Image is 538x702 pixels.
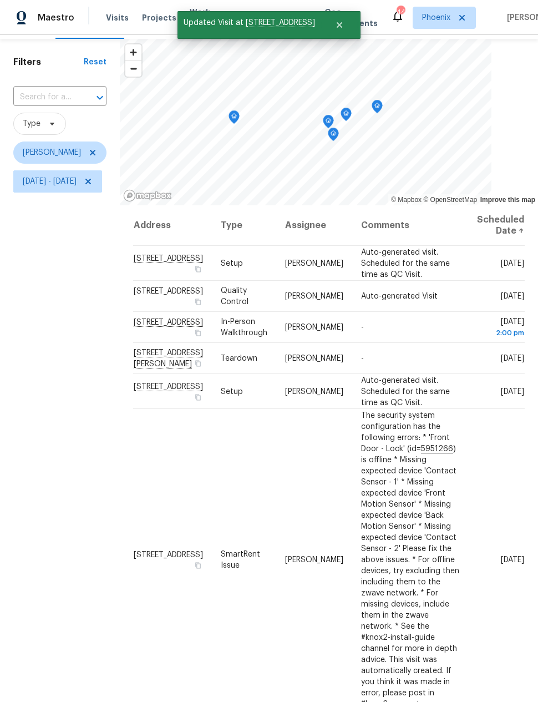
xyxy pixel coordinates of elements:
[285,292,343,300] span: [PERSON_NAME]
[229,110,240,128] div: Map marker
[361,376,450,406] span: Auto-generated visit. Scheduled for the same time as QC Visit.
[142,12,176,23] span: Projects
[84,57,106,68] div: Reset
[361,355,364,362] span: -
[501,387,524,395] span: [DATE]
[23,176,77,187] span: [DATE] - [DATE]
[221,355,257,362] span: Teardown
[190,7,218,29] span: Work Orders
[221,550,260,569] span: SmartRent Issue
[134,551,203,558] span: [STREET_ADDRESS]
[92,90,108,105] button: Open
[221,259,243,267] span: Setup
[120,39,491,205] canvas: Map
[423,196,477,204] a: OpenStreetMap
[285,555,343,563] span: [PERSON_NAME]
[501,355,524,362] span: [DATE]
[285,387,343,395] span: [PERSON_NAME]
[193,358,203,368] button: Copy Address
[361,292,438,300] span: Auto-generated Visit
[321,14,358,36] button: Close
[397,7,404,18] div: 44
[477,327,524,339] div: 2:00 pm
[221,287,248,306] span: Quality Control
[23,118,40,129] span: Type
[13,57,84,68] h1: Filters
[193,560,203,570] button: Copy Address
[324,7,378,29] span: Geo Assignments
[361,324,364,331] span: -
[477,318,524,339] span: [DATE]
[480,196,535,204] a: Improve this map
[501,555,524,563] span: [DATE]
[422,12,450,23] span: Phoenix
[285,324,343,331] span: [PERSON_NAME]
[285,355,343,362] span: [PERSON_NAME]
[13,89,75,106] input: Search for an address...
[38,12,74,23] span: Maestro
[501,259,524,267] span: [DATE]
[177,11,321,34] span: Updated Visit at
[285,259,343,267] span: [PERSON_NAME]
[193,392,203,402] button: Copy Address
[276,205,352,246] th: Assignee
[23,147,81,158] span: [PERSON_NAME]
[391,196,422,204] a: Mapbox
[193,264,203,274] button: Copy Address
[212,205,276,246] th: Type
[134,287,203,295] span: [STREET_ADDRESS]
[501,292,524,300] span: [DATE]
[352,205,468,246] th: Comments
[133,205,212,246] th: Address
[468,205,525,246] th: Scheduled Date ↑
[221,387,243,395] span: Setup
[328,128,339,145] div: Map marker
[221,318,267,337] span: In-Person Walkthrough
[193,328,203,338] button: Copy Address
[323,115,334,132] div: Map marker
[193,297,203,307] button: Copy Address
[341,108,352,125] div: Map marker
[106,12,129,23] span: Visits
[361,248,450,278] span: Auto-generated visit. Scheduled for the same time as QC Visit.
[125,60,141,77] button: Zoom out
[123,189,172,202] a: Mapbox homepage
[372,100,383,117] div: Map marker
[125,44,141,60] button: Zoom in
